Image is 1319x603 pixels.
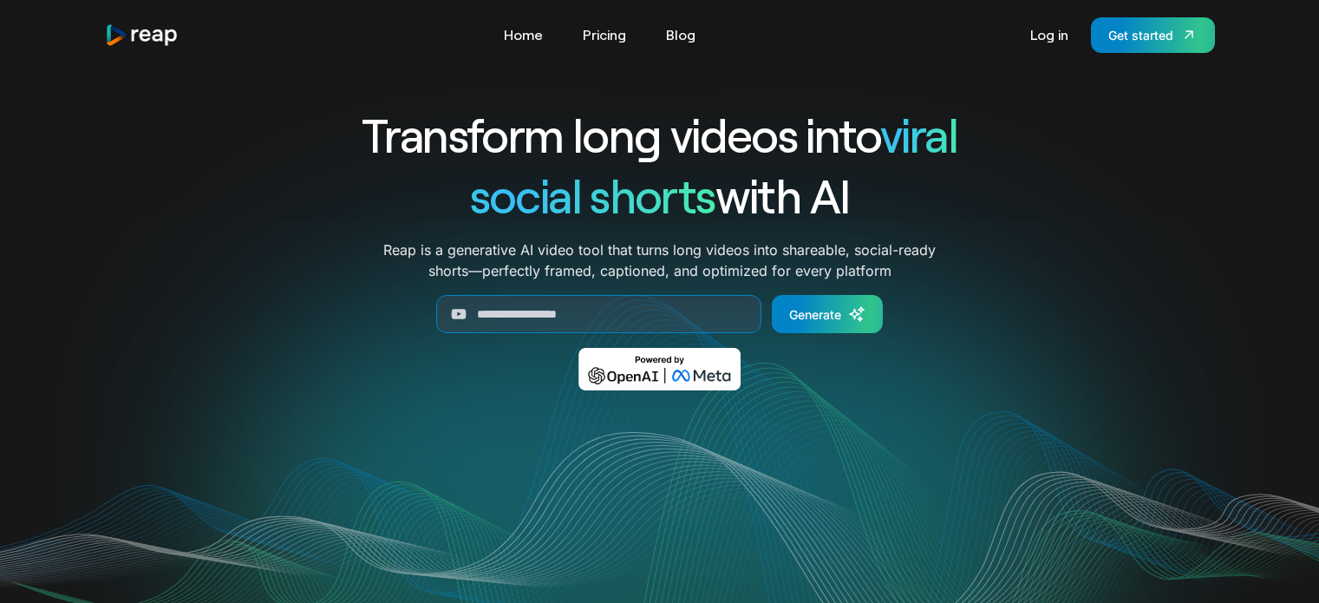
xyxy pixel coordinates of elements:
[383,239,936,281] p: Reap is a generative AI video tool that turns long videos into shareable, social-ready shorts—per...
[657,21,704,49] a: Blog
[772,295,883,333] a: Generate
[299,104,1021,165] h1: Transform long videos into
[789,305,841,324] div: Generate
[299,165,1021,226] h1: with AI
[880,106,957,162] span: viral
[1091,17,1215,53] a: Get started
[1108,26,1173,44] div: Get started
[495,21,552,49] a: Home
[105,23,180,47] img: reap logo
[1022,21,1077,49] a: Log in
[470,167,715,223] span: social shorts
[578,348,741,390] img: Powered by OpenAI & Meta
[105,23,180,47] a: home
[574,21,635,49] a: Pricing
[299,295,1021,333] form: Generate Form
